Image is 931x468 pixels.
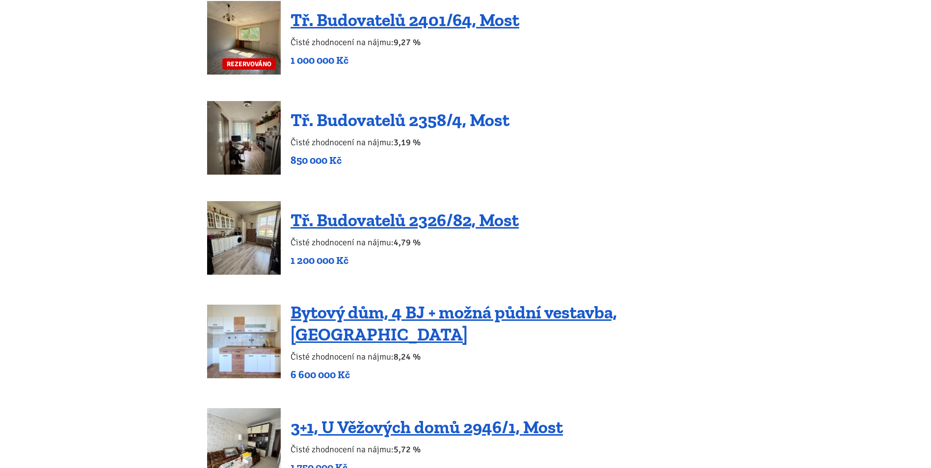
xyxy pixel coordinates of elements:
[291,368,724,382] p: 6 600 000 Kč
[291,350,724,364] p: Čisté zhodnocení na nájmu:
[291,254,519,267] p: 1 200 000 Kč
[291,442,563,456] p: Čisté zhodnocení na nájmu:
[394,137,421,148] b: 3,19 %
[291,35,519,49] p: Čisté zhodnocení na nájmu:
[291,302,617,345] a: Bytový dům, 4 BJ + možná půdní vestavba, [GEOGRAPHIC_DATA]
[291,109,509,130] a: Tř. Budovatelů 2358/4, Most
[291,154,509,167] p: 850 000 Kč
[291,135,509,149] p: Čisté zhodnocení na nájmu:
[394,37,421,48] b: 9,27 %
[394,444,421,455] b: 5,72 %
[394,237,421,248] b: 4,79 %
[291,235,519,249] p: Čisté zhodnocení na nájmu:
[291,209,519,231] a: Tř. Budovatelů 2326/82, Most
[222,58,276,70] span: REZERVOVÁNO
[207,1,281,75] a: REZERVOVÁNO
[291,53,519,67] p: 1 000 000 Kč
[394,351,421,362] b: 8,24 %
[291,9,519,30] a: Tř. Budovatelů 2401/64, Most
[291,416,563,438] a: 3+1, U Věžových domů 2946/1, Most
